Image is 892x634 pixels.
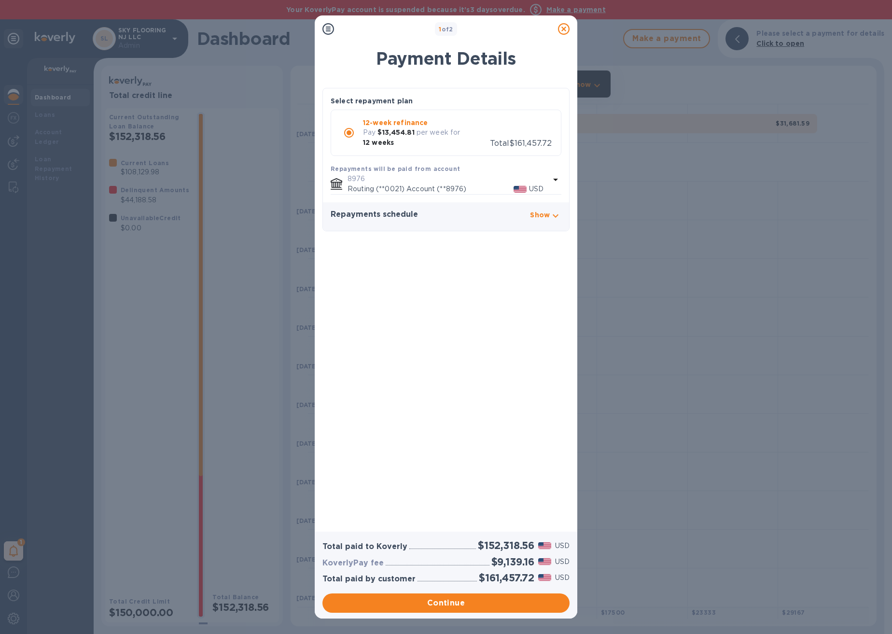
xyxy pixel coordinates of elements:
[322,593,570,613] button: Continue
[363,118,490,127] p: 12-week refinance
[538,558,551,565] img: USD
[555,573,570,583] p: USD
[363,139,394,146] b: 12 weeks
[530,210,550,220] p: Show
[331,96,413,106] p: Select repayment plan
[348,184,514,194] p: Routing (**0021) Account (**8976)
[330,597,562,609] span: Continue
[478,539,534,551] h2: $152,318.56
[331,210,418,219] h3: Repayments schedule
[322,559,384,568] h3: KoverlyPay fee
[479,572,534,584] h2: $161,457.72
[439,26,441,33] span: 1
[322,542,407,551] h3: Total paid to Koverly
[491,556,534,568] h2: $9,139.16
[439,26,453,33] b: of 2
[331,165,460,172] b: Repayments will be paid from account
[377,128,414,136] b: $13,454.81
[530,210,561,223] button: Show
[555,557,570,567] p: USD
[529,184,544,194] p: USD
[322,575,416,584] h3: Total paid by customer
[363,127,376,138] p: Pay
[538,574,551,581] img: USD
[348,174,550,184] p: 8976
[555,541,570,551] p: USD
[538,542,551,549] img: USD
[417,127,460,138] p: per week for
[490,139,552,148] span: Total $161,457.72
[322,48,570,69] h1: Payment Details
[514,186,527,193] img: USD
